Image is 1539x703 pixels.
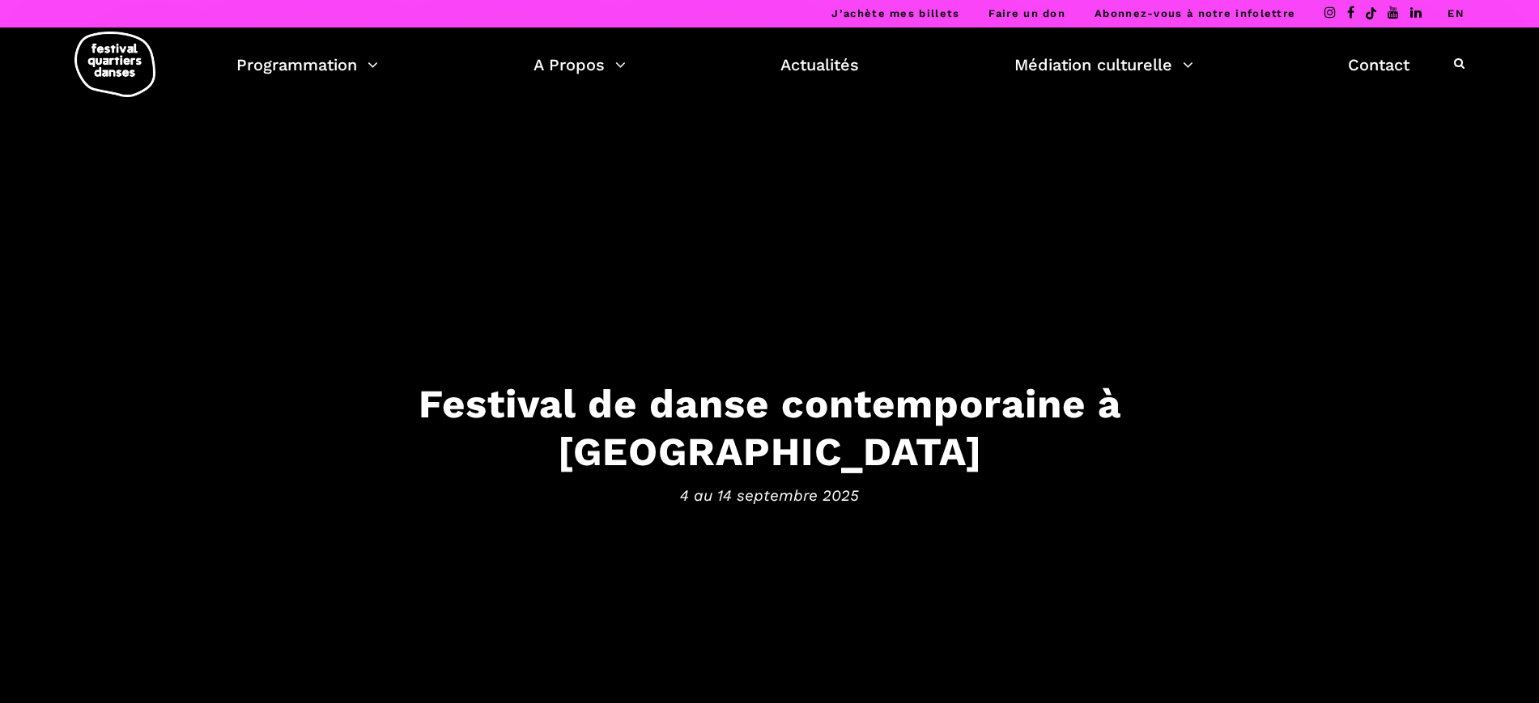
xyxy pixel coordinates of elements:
img: logo-fqd-med [74,32,155,97]
a: Médiation culturelle [1014,51,1193,78]
a: Programmation [236,51,378,78]
span: 4 au 14 septembre 2025 [268,483,1272,507]
a: Abonnez-vous à notre infolettre [1095,7,1295,19]
a: Faire un don [988,7,1065,19]
a: Contact [1348,51,1409,78]
a: Actualités [780,51,859,78]
a: EN [1448,7,1465,19]
h3: Festival de danse contemporaine à [GEOGRAPHIC_DATA] [268,380,1272,476]
a: A Propos [534,51,626,78]
a: J’achète mes billets [831,7,959,19]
